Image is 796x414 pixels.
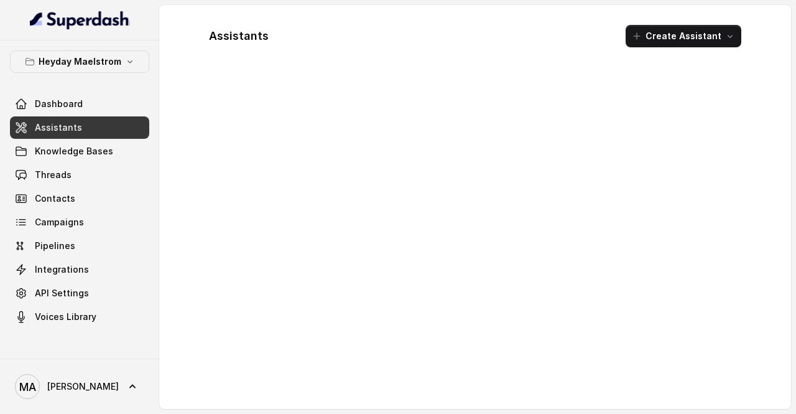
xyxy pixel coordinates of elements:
span: Contacts [35,192,75,205]
span: Assistants [35,121,82,134]
span: Integrations [35,263,89,276]
span: Threads [35,169,72,181]
span: Pipelines [35,240,75,252]
a: Assistants [10,116,149,139]
a: Dashboard [10,93,149,115]
a: Knowledge Bases [10,140,149,162]
a: Contacts [10,187,149,210]
img: light.svg [30,10,130,30]
a: API Settings [10,282,149,304]
button: Create Assistant [626,25,741,47]
a: [PERSON_NAME] [10,369,149,404]
span: [PERSON_NAME] [47,380,119,393]
p: Heyday Maelstrom [39,54,121,69]
text: MA [19,380,36,393]
span: Campaigns [35,216,84,228]
a: Threads [10,164,149,186]
button: Heyday Maelstrom [10,50,149,73]
a: Voices Library [10,306,149,328]
span: Knowledge Bases [35,145,113,158]
a: Campaigns [10,211,149,233]
span: Voices Library [35,311,96,323]
span: API Settings [35,287,89,299]
a: Integrations [10,258,149,281]
a: Pipelines [10,235,149,257]
span: Dashboard [35,98,83,110]
h1: Assistants [209,26,269,46]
